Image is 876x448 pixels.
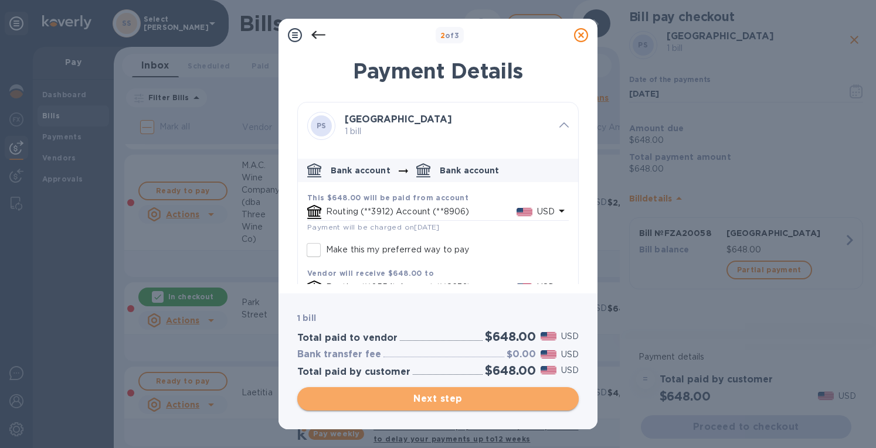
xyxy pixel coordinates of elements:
b: of 3 [440,31,460,40]
b: 1 bill [297,313,316,323]
p: Bank account [331,165,391,176]
h3: Total paid by customer [297,367,410,378]
p: 1 bill [345,125,550,138]
p: USD [561,348,579,361]
p: USD [561,330,579,343]
b: This $648.00 will be paid from account [307,193,468,202]
p: Routing (**6554) Account (**8236) [326,281,517,293]
p: Routing (**3912) Account (**8906) [326,206,517,218]
b: Vendor will receive $648.00 to [307,269,434,278]
h3: Total paid to vendor [297,333,398,344]
span: Payment will be charged on [DATE] [307,223,440,231]
p: Make this my preferred way to pay [326,244,469,256]
img: USD [517,283,532,292]
b: PS [317,121,327,130]
p: USD [537,206,555,218]
p: Bank account [440,165,500,176]
h3: $0.00 [507,349,536,360]
span: 2 [440,31,445,40]
b: [GEOGRAPHIC_DATA] [345,114,452,125]
h1: Payment Details [297,59,579,83]
h2: $648.00 [485,363,536,378]
h2: $648.00 [485,329,536,344]
div: PS[GEOGRAPHIC_DATA] 1 bill [298,102,578,149]
img: USD [541,366,556,374]
p: USD [561,364,579,377]
p: USD [537,281,555,293]
img: USD [517,208,532,216]
span: Next step [307,392,569,406]
img: USD [541,332,556,340]
img: USD [541,350,556,358]
div: default-method [298,154,578,318]
button: Next step [297,387,579,411]
h3: Bank transfer fee [297,349,381,360]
